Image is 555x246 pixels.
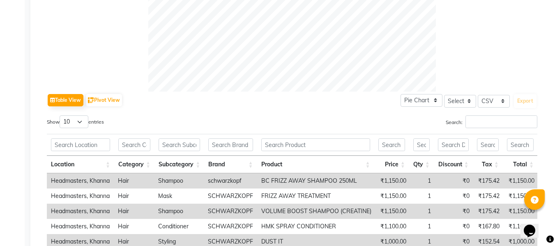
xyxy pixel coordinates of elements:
[435,189,474,204] td: ₹0
[507,138,534,151] input: Search Total
[204,173,257,189] td: schwarzkopf
[477,138,499,151] input: Search Tax
[208,138,253,151] input: Search Brand
[413,138,430,151] input: Search Qty
[410,219,435,234] td: 1
[114,219,154,234] td: Hair
[435,204,474,219] td: ₹0
[154,173,204,189] td: Shampoo
[435,173,474,189] td: ₹0
[48,94,83,106] button: Table View
[438,138,469,151] input: Search Discount
[503,156,538,173] th: Total: activate to sort column ascending
[446,115,537,128] label: Search:
[114,189,154,204] td: Hair
[378,138,405,151] input: Search Price
[51,138,110,151] input: Search Location
[474,219,504,234] td: ₹167.80
[60,115,88,128] select: Showentries
[520,213,547,238] iframe: chat widget
[47,156,114,173] th: Location: activate to sort column ascending
[257,156,374,173] th: Product: activate to sort column ascending
[261,138,370,151] input: Search Product
[159,138,200,151] input: Search Subcategory
[473,156,503,173] th: Tax: activate to sort column ascending
[410,204,435,219] td: 1
[375,173,410,189] td: ₹1,150.00
[474,204,504,219] td: ₹175.42
[47,204,114,219] td: Headmasters, Khanna
[204,156,257,173] th: Brand: activate to sort column ascending
[114,204,154,219] td: Hair
[204,189,257,204] td: SCHWARZKOPF
[257,173,375,189] td: BC FRIZZ AWAY SHAMPOO 250ML
[47,219,114,234] td: Headmasters, Khanna
[257,189,375,204] td: FRIZZ AWAY TREATMENT
[504,219,539,234] td: ₹1,100.00
[504,189,539,204] td: ₹1,150.00
[204,204,257,219] td: SCHWARZKOPF
[504,173,539,189] td: ₹1,150.00
[154,189,204,204] td: Mask
[47,173,114,189] td: Headmasters, Khanna
[154,156,204,173] th: Subcategory: activate to sort column ascending
[154,204,204,219] td: Shampoo
[374,156,409,173] th: Price: activate to sort column ascending
[257,204,375,219] td: VOLUME BOOST SHAMPOO (CREATINE)
[409,156,434,173] th: Qty: activate to sort column ascending
[154,219,204,234] td: Conditioner
[434,156,473,173] th: Discount: activate to sort column ascending
[88,97,94,103] img: pivot.png
[47,189,114,204] td: Headmasters, Khanna
[257,219,375,234] td: HMK SPRAY CONDITIONER
[47,115,104,128] label: Show entries
[114,156,154,173] th: Category: activate to sort column ascending
[410,173,435,189] td: 1
[474,173,504,189] td: ₹175.42
[86,94,122,106] button: Pivot View
[514,94,537,108] button: Export
[375,219,410,234] td: ₹1,100.00
[474,189,504,204] td: ₹175.42
[118,138,150,151] input: Search Category
[204,219,257,234] td: SCHWARZKOPF
[410,189,435,204] td: 1
[465,115,537,128] input: Search:
[375,189,410,204] td: ₹1,150.00
[504,204,539,219] td: ₹1,150.00
[435,219,474,234] td: ₹0
[114,173,154,189] td: Hair
[375,204,410,219] td: ₹1,150.00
